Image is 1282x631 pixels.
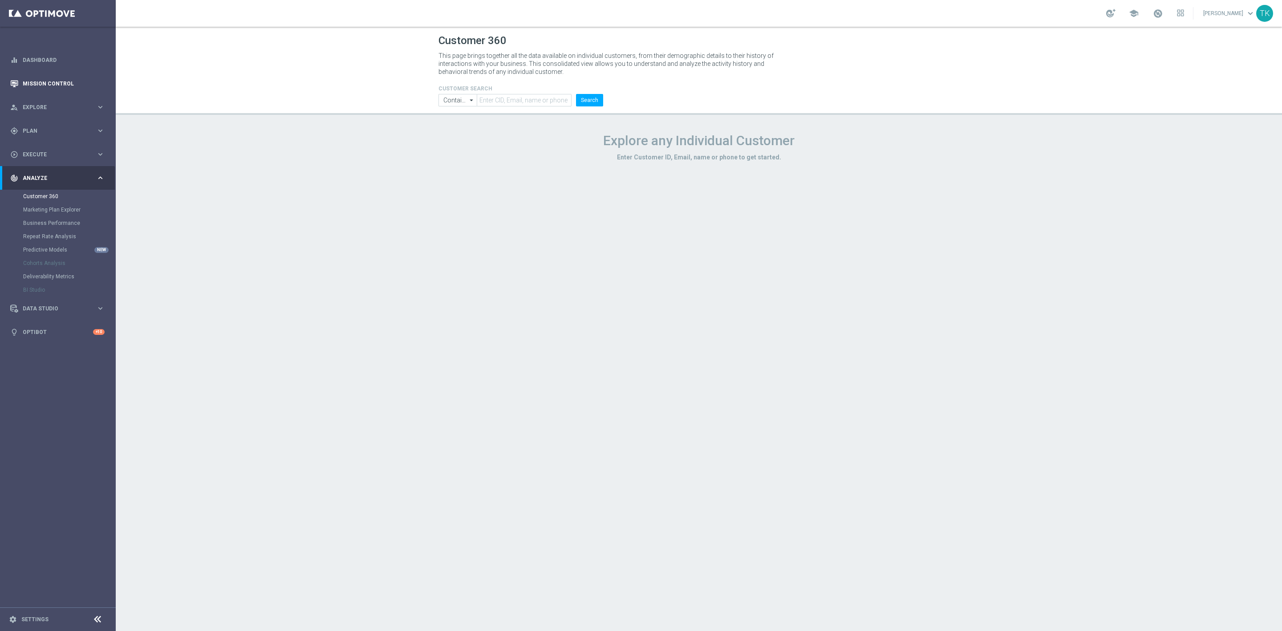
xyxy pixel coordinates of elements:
div: Predictive Models [23,243,115,256]
button: Mission Control [10,80,105,87]
p: This page brings together all the data available on individual customers, from their demographic ... [438,52,781,76]
h1: Explore any Individual Customer [438,133,959,149]
button: Search [576,94,603,106]
i: keyboard_arrow_right [96,174,105,182]
button: gps_fixed Plan keyboard_arrow_right [10,127,105,134]
i: equalizer [10,56,18,64]
button: person_search Explore keyboard_arrow_right [10,104,105,111]
div: Cohorts Analysis [23,256,115,270]
i: arrow_drop_down [467,94,476,106]
input: Enter CID, Email, name or phone [477,94,572,106]
div: NEW [94,247,109,253]
a: [PERSON_NAME]keyboard_arrow_down [1202,7,1256,20]
div: Marketing Plan Explorer [23,203,115,216]
i: play_circle_outline [10,151,18,159]
div: Analyze [10,174,96,182]
a: Deliverability Metrics [23,273,93,280]
div: Plan [10,127,96,135]
h3: Enter Customer ID, Email, name or phone to get started. [438,153,959,161]
span: school [1129,8,1139,18]
h4: CUSTOMER SEARCH [438,85,603,92]
span: Plan [23,128,96,134]
i: lightbulb [10,328,18,336]
div: Customer 360 [23,190,115,203]
div: Dashboard [10,48,105,72]
a: Optibot [23,320,93,344]
span: keyboard_arrow_down [1245,8,1255,18]
a: Dashboard [23,48,105,72]
div: Explore [10,103,96,111]
div: Mission Control [10,72,105,95]
button: play_circle_outline Execute keyboard_arrow_right [10,151,105,158]
input: Contains [438,94,477,106]
div: BI Studio [23,283,115,297]
button: Data Studio keyboard_arrow_right [10,305,105,312]
a: Customer 360 [23,193,93,200]
div: +10 [93,329,105,335]
span: Analyze [23,175,96,181]
div: Optibot [10,320,105,344]
i: person_search [10,103,18,111]
i: keyboard_arrow_right [96,150,105,159]
span: Explore [23,105,96,110]
div: Deliverability Metrics [23,270,115,283]
button: lightbulb Optibot +10 [10,329,105,336]
a: Marketing Plan Explorer [23,206,93,213]
h1: Customer 360 [438,34,959,47]
i: keyboard_arrow_right [96,304,105,313]
i: settings [9,615,17,623]
span: Data Studio [23,306,96,311]
div: Data Studio [10,305,96,313]
button: equalizer Dashboard [10,57,105,64]
i: keyboard_arrow_right [96,103,105,111]
div: TK [1256,5,1273,22]
div: Execute [10,151,96,159]
button: track_changes Analyze keyboard_arrow_right [10,175,105,182]
a: Mission Control [23,72,105,95]
div: Business Performance [23,216,115,230]
i: gps_fixed [10,127,18,135]
i: keyboard_arrow_right [96,126,105,135]
div: Repeat Rate Analysis [23,230,115,243]
a: Predictive Models [23,246,93,253]
a: Settings [21,617,49,622]
a: Repeat Rate Analysis [23,233,93,240]
i: track_changes [10,174,18,182]
span: Execute [23,152,96,157]
a: Business Performance [23,220,93,227]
